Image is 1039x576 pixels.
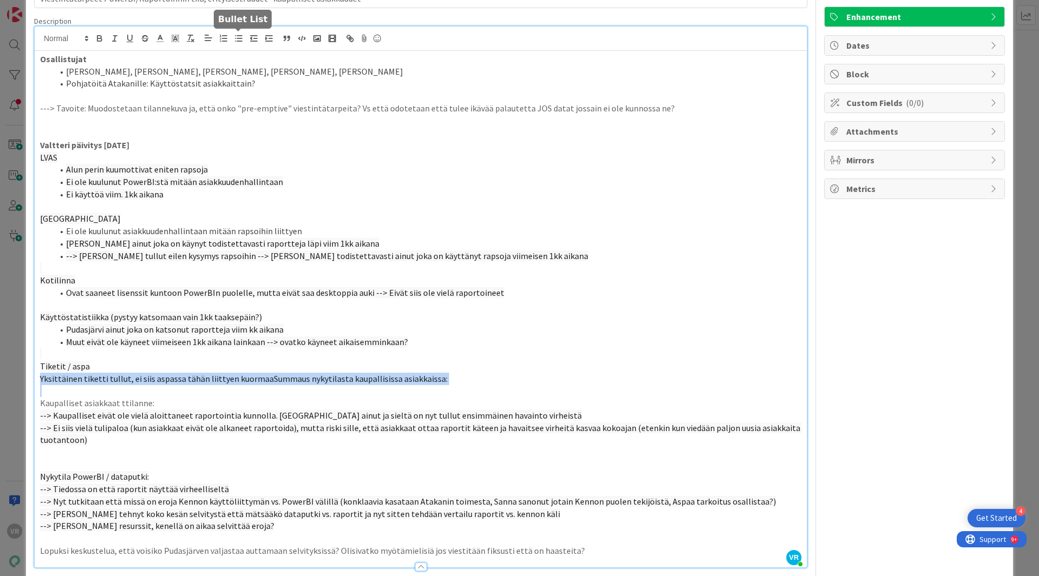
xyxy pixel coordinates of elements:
[40,213,121,224] span: [GEOGRAPHIC_DATA]
[846,10,985,23] span: Enhancement
[846,125,985,138] span: Attachments
[40,508,560,519] span: --> [PERSON_NAME] tehnyt koko kesän selvitystä että mätsääkö dataputki vs. raportit ja nyt sitten...
[40,496,776,507] span: --> Nyt tutkitaan että missä on eroja Kennon käyttöliittymän vs. PowerBI välillä (konklaavia kasa...
[66,164,208,175] span: Alun perin kuumottivat eniten rapsoja
[40,140,129,150] strong: Valtteri päivitys [DATE]
[53,65,801,78] li: [PERSON_NAME], [PERSON_NAME], [PERSON_NAME], [PERSON_NAME], [PERSON_NAME]
[40,152,57,163] span: LVAS
[40,361,90,372] span: Tiketit / aspa
[976,513,1017,524] div: Get Started
[40,410,582,421] span: --> Kaupalliset eivät ole vielä aloittaneet raportointia kunnolla. [GEOGRAPHIC_DATA] ainut ja sie...
[40,397,801,409] p: Kaupalliset asiakkaat ttilanne:
[66,250,588,261] span: --> [PERSON_NAME] tullut eilen kysymys rapsoihin --> [PERSON_NAME] todistettavasti ainut joka on ...
[40,373,448,384] span: Yksittäinen tiketti tullut, ei siis aspassa tähän liittyen kuormaaSummaus nykytilasta kaupallisis...
[40,422,802,446] span: --> Ei siis vielä tulipaloa (kun asiakkaat eivät ole alkaneet raportoida), mutta riski sille, ett...
[846,154,985,167] span: Mirrors
[846,96,985,109] span: Custom Fields
[40,312,262,322] span: Käyttöstatistiikka (pystyy katsomaan vain 1kk taaksepäin?)
[40,545,801,557] p: Lopuksi keskustelua, että voisiko Pudasjärven valjastaa auttamaan selvityksissä? Olisivatko myötä...
[968,509,1025,527] div: Open Get Started checklist, remaining modules: 4
[53,225,801,237] li: Ei ole kuulunut asiakkuudenhallintaan mitään rapsoihin liittyen
[40,54,87,64] strong: Osallistujat
[846,68,985,81] span: Block
[66,324,284,335] span: Pudasjärvi ainut joka on katsonut raportteja viim kk aikana
[66,287,504,298] span: Ovat saaneet lisenssit kuntoon PowerBIn puolelle, mutta eivät saa desktoppia auki --> Eivät siis ...
[40,275,75,286] span: Kotilinna
[786,550,801,565] span: VR
[40,484,229,494] span: --> Tiedossa on että raportit näyttää virheelliseltä
[66,189,163,200] span: Ei käyttöä viim. 1kk aikana
[218,14,267,24] h5: Bullet List
[846,39,985,52] span: Dates
[55,4,60,13] div: 9+
[846,182,985,195] span: Metrics
[23,2,49,15] span: Support
[34,16,71,26] span: Description
[40,102,801,115] p: ---> Tavoite: Muodostetaan tilannekuva ja, että onko "pre-emptive" viestintätarpeita? Vs että odo...
[66,238,379,249] span: [PERSON_NAME] ainut joka on käynyt todistettavasti raportteja läpi viim 1kk aikana
[1016,506,1025,516] div: 4
[66,176,283,187] span: Ei ole kuulunut PowerBI:stä mitään asiakkuudenhallintaan
[66,336,408,347] span: Muut eivät ole käyneet viimeiseen 1kk aikana lainkaan --> ovatko käyneet aikaisemminkaan?
[40,471,149,482] span: Nykytila PowerBI / dataputki:
[40,520,274,531] span: --> [PERSON_NAME] resurssit, kenellä on aikaa selvittää eroja?
[906,97,924,108] span: ( 0/0 )
[53,77,801,90] li: Pohjatöitä Atakanille: Käyttöstatsit asiakkaittain?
